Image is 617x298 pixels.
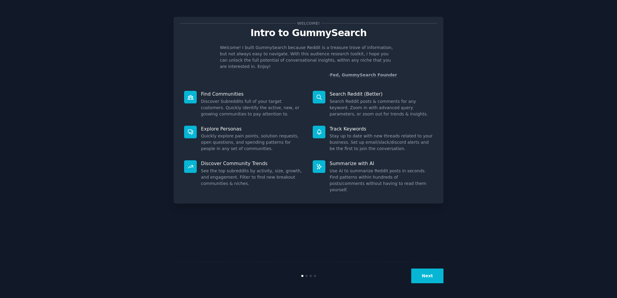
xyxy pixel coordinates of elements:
p: Find Communities [201,91,304,97]
p: Explore Personas [201,126,304,132]
p: Welcome! I built GummySearch because Reddit is a treasure trove of information, but not always ea... [220,45,397,70]
dd: Use AI to summarize Reddit posts in seconds. Find patterns within hundreds of posts/comments with... [330,168,433,193]
p: Search Reddit (Better) [330,91,433,97]
dd: See the top subreddits by activity, size, growth, and engagement. Filter to find new breakout com... [201,168,304,187]
dd: Quickly explore pain points, solution requests, open questions, and spending patterns for people ... [201,133,304,152]
a: Fed, GummySearch Founder [330,72,397,78]
button: Next [411,269,443,283]
p: Discover Community Trends [201,160,304,167]
p: Summarize with AI [330,160,433,167]
dd: Search Reddit posts & comments for any keyword. Zoom in with advanced query parameters, or zoom o... [330,98,433,117]
div: - [328,72,397,78]
p: Track Keywords [330,126,433,132]
dd: Stay up to date with new threads related to your business. Set up email/slack/discord alerts and ... [330,133,433,152]
dd: Discover Subreddits full of your target customers. Quickly identify the active, new, or growing c... [201,98,304,117]
span: Welcome! [296,20,321,26]
p: Intro to GummySearch [180,28,437,38]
